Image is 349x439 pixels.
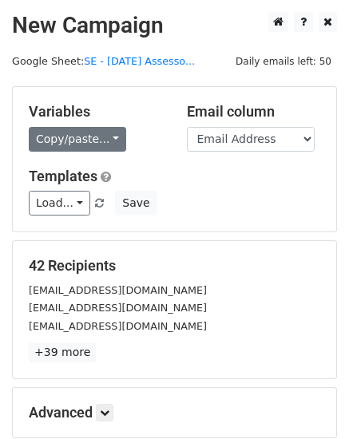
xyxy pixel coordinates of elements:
[29,404,320,421] h5: Advanced
[230,53,337,70] span: Daily emails left: 50
[29,168,97,184] a: Templates
[84,55,195,67] a: SE - [DATE] Assesso...
[187,103,321,121] h5: Email column
[29,342,96,362] a: +39 more
[29,103,163,121] h5: Variables
[29,191,90,216] a: Load...
[29,284,207,296] small: [EMAIL_ADDRESS][DOMAIN_NAME]
[29,320,207,332] small: [EMAIL_ADDRESS][DOMAIN_NAME]
[115,191,157,216] button: Save
[29,302,207,314] small: [EMAIL_ADDRESS][DOMAIN_NAME]
[269,362,349,439] iframe: Chat Widget
[12,12,337,39] h2: New Campaign
[12,55,195,67] small: Google Sheet:
[29,257,320,275] h5: 42 Recipients
[29,127,126,152] a: Copy/paste...
[230,55,337,67] a: Daily emails left: 50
